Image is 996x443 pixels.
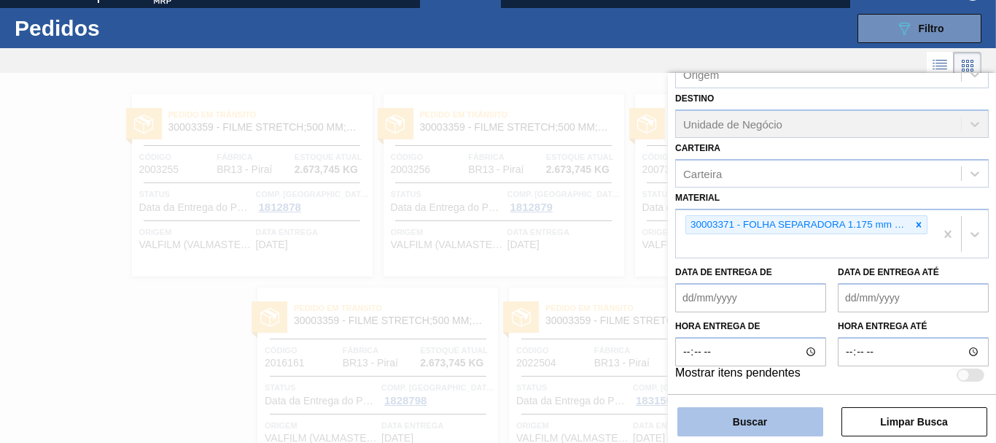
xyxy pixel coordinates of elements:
[838,267,939,277] label: Data de Entrega até
[15,20,219,36] h1: Pedidos
[838,316,989,337] label: Hora entrega até
[675,316,826,337] label: Hora entrega de
[675,193,720,203] label: Material
[954,52,981,80] div: Visão em Cards
[683,167,722,180] div: Carteira
[857,14,981,43] button: Filtro
[686,216,911,234] div: 30003371 - FOLHA SEPARADORA 1.175 mm x 980 mm;
[675,283,826,312] input: dd/mm/yyyy
[919,23,944,34] span: Filtro
[683,69,719,81] div: Origem
[838,283,989,312] input: dd/mm/yyyy
[675,93,714,104] label: Destino
[675,143,720,153] label: Carteira
[675,366,801,384] label: Mostrar itens pendentes
[927,52,954,80] div: Visão em Lista
[675,267,772,277] label: Data de Entrega de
